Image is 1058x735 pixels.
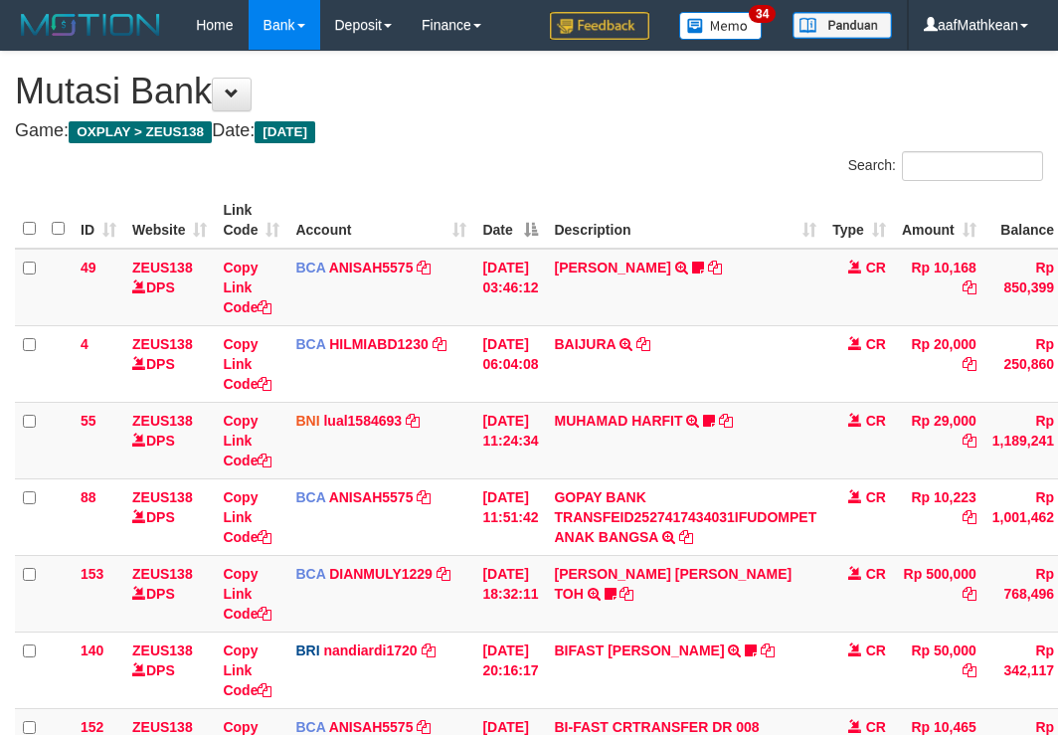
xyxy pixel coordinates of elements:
img: Button%20Memo.svg [679,12,763,40]
td: [DATE] 06:04:08 [474,325,546,402]
a: Copy MUHAMAD HARFIT to clipboard [719,413,733,429]
a: Copy Rp 50,000 to clipboard [963,662,976,678]
span: CR [866,336,886,352]
td: [DATE] 03:46:12 [474,249,546,326]
th: Link Code: activate to sort column ascending [215,192,287,249]
td: Rp 20,000 [894,325,984,402]
td: [DATE] 11:24:34 [474,402,546,478]
a: DIANMULY1229 [329,566,433,582]
label: Search: [848,151,1043,181]
a: MUHAMAD HARFIT [554,413,682,429]
td: DPS [124,249,215,326]
a: [PERSON_NAME] [PERSON_NAME] TOH [554,566,792,602]
span: BCA [295,719,325,735]
td: Rp 500,000 [894,555,984,632]
a: nandiardi1720 [323,643,417,658]
a: Copy Rp 10,168 to clipboard [963,279,976,295]
th: Website: activate to sort column ascending [124,192,215,249]
a: Copy Link Code [223,489,271,545]
span: BCA [295,260,325,276]
a: Copy HILMIABD1230 to clipboard [433,336,446,352]
a: ANISAH5575 [329,260,414,276]
a: Copy INA PAUJANAH to clipboard [708,260,722,276]
span: 140 [81,643,103,658]
span: BRI [295,643,319,658]
span: 152 [81,719,103,735]
span: CR [866,489,886,505]
span: BCA [295,489,325,505]
th: Account: activate to sort column ascending [287,192,474,249]
a: Copy BAIJURA to clipboard [636,336,650,352]
a: Copy Link Code [223,413,271,468]
a: Copy lual1584693 to clipboard [406,413,420,429]
span: CR [866,566,886,582]
a: ZEUS138 [132,336,193,352]
a: ANISAH5575 [329,489,414,505]
a: ZEUS138 [132,719,193,735]
td: Rp 29,000 [894,402,984,478]
th: Date: activate to sort column descending [474,192,546,249]
span: CR [866,643,886,658]
a: lual1584693 [323,413,402,429]
td: DPS [124,325,215,402]
a: Copy ANISAH5575 to clipboard [417,719,431,735]
span: BCA [295,336,325,352]
td: Rp 10,223 [894,478,984,555]
a: Copy CARINA OCTAVIA TOH to clipboard [619,586,633,602]
a: BAIJURA [554,336,616,352]
span: OXPLAY > ZEUS138 [69,121,212,143]
td: Rp 50,000 [894,632,984,708]
span: 153 [81,566,103,582]
span: 49 [81,260,96,276]
a: GOPAY BANK TRANSFEID2527417434031IFUDOMPET ANAK BANGSA [554,489,816,545]
span: CR [866,413,886,429]
a: ZEUS138 [132,489,193,505]
h1: Mutasi Bank [15,72,1043,111]
a: ZEUS138 [132,413,193,429]
a: ZEUS138 [132,643,193,658]
a: Copy Link Code [223,643,271,698]
span: CR [866,719,886,735]
a: Copy Link Code [223,336,271,392]
span: BNI [295,413,319,429]
h4: Game: Date: [15,121,1043,141]
a: Copy Link Code [223,260,271,315]
a: Copy BIFAST MUHAMMAD FIR to clipboard [761,643,775,658]
span: [DATE] [255,121,315,143]
th: Description: activate to sort column ascending [546,192,824,249]
th: ID: activate to sort column ascending [73,192,124,249]
a: Copy Rp 29,000 to clipboard [963,433,976,449]
span: 34 [749,5,776,23]
th: Amount: activate to sort column ascending [894,192,984,249]
a: Copy ANISAH5575 to clipboard [417,489,431,505]
a: Copy ANISAH5575 to clipboard [417,260,431,276]
a: Copy Rp 10,223 to clipboard [963,509,976,525]
a: HILMIABD1230 [329,336,429,352]
img: MOTION_logo.png [15,10,166,40]
span: BCA [295,566,325,582]
td: DPS [124,478,215,555]
a: Copy Link Code [223,566,271,622]
a: Copy Rp 500,000 to clipboard [963,586,976,602]
td: DPS [124,555,215,632]
a: BIFAST [PERSON_NAME] [554,643,724,658]
td: Rp 10,168 [894,249,984,326]
th: Type: activate to sort column ascending [824,192,894,249]
td: [DATE] 20:16:17 [474,632,546,708]
td: DPS [124,402,215,478]
a: ZEUS138 [132,566,193,582]
input: Search: [902,151,1043,181]
a: ZEUS138 [132,260,193,276]
img: panduan.png [793,12,892,39]
td: [DATE] 11:51:42 [474,478,546,555]
td: [DATE] 18:32:11 [474,555,546,632]
span: 4 [81,336,88,352]
img: Feedback.jpg [550,12,649,40]
a: Copy nandiardi1720 to clipboard [422,643,436,658]
span: 88 [81,489,96,505]
span: CR [866,260,886,276]
a: Copy GOPAY BANK TRANSFEID2527417434031IFUDOMPET ANAK BANGSA to clipboard [679,529,693,545]
a: ANISAH5575 [329,719,414,735]
a: [PERSON_NAME] [554,260,670,276]
a: Copy Rp 20,000 to clipboard [963,356,976,372]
